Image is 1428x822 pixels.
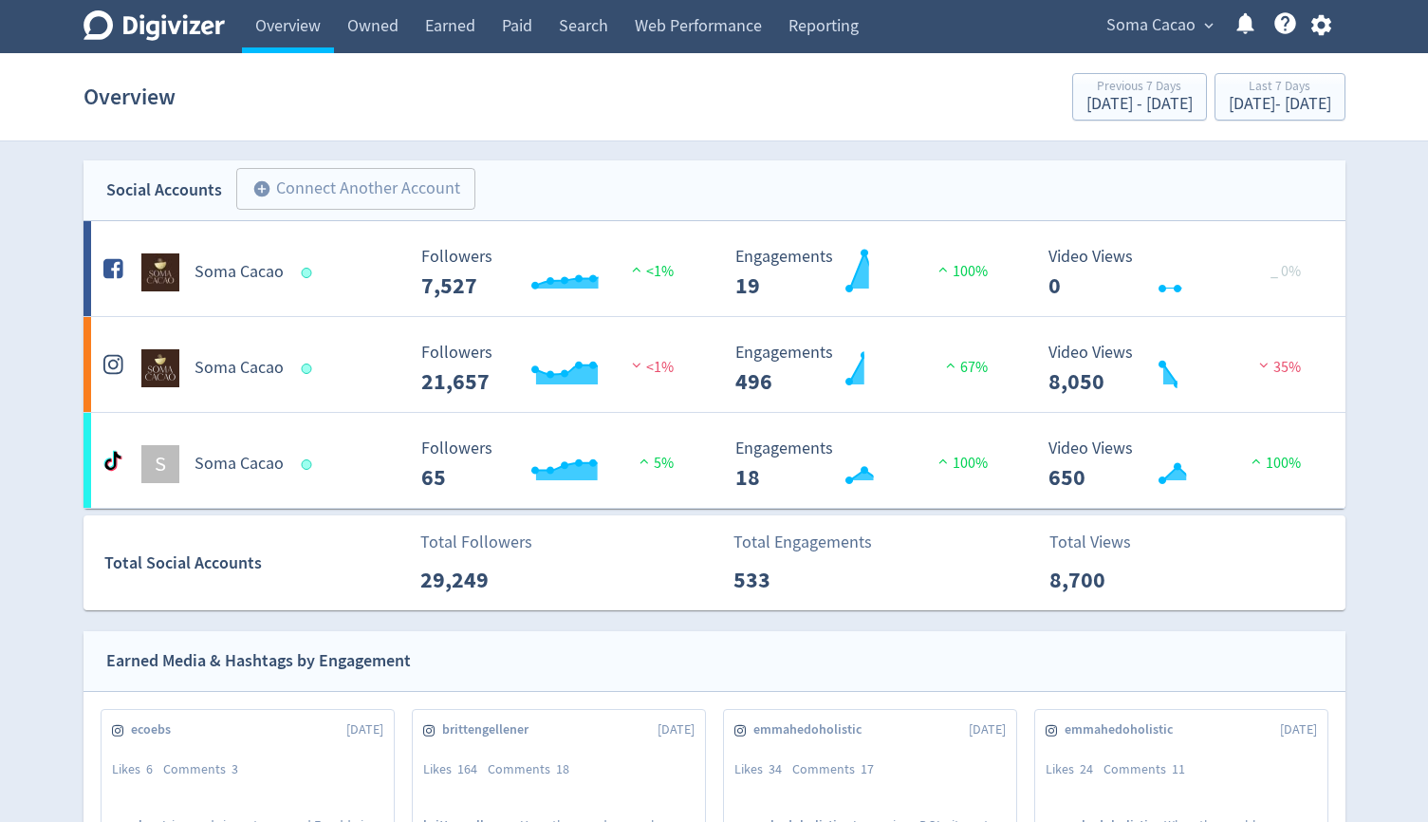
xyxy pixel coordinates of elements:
[423,760,488,779] div: Likes
[627,358,674,377] span: <1%
[1172,760,1185,777] span: 11
[635,454,654,468] img: positive-performance.svg
[934,454,953,468] img: positive-performance.svg
[1072,73,1207,121] button: Previous 7 Days[DATE] - [DATE]
[1200,17,1217,34] span: expand_more
[301,268,317,278] span: Data last synced: 24 Sep 2025, 10:01am (AEST)
[1065,720,1183,739] span: emmahedoholistic
[726,248,1011,298] svg: Engagements 19
[195,453,284,476] h5: Soma Cacao
[861,760,874,777] span: 17
[556,760,569,777] span: 18
[1247,454,1266,468] img: positive-performance.svg
[83,413,1345,508] a: SSoma Cacao Followers --- Followers 65 5% Engagements 18 Engagements 18 100% Video Views 650 Vide...
[141,253,179,291] img: Soma Cacao undefined
[83,317,1345,412] a: Soma Cacao undefinedSoma Cacao Followers --- Followers 21,657 <1% Engagements 496 Engagements 496...
[1106,10,1196,41] span: Soma Cacao
[412,248,696,298] svg: Followers ---
[104,550,407,577] div: Total Social Accounts
[442,720,539,739] span: brittengellener
[1046,760,1103,779] div: Likes
[83,66,176,127] h1: Overview
[457,760,477,777] span: 164
[106,177,222,204] div: Social Accounts
[1254,358,1301,377] span: 35%
[131,720,181,739] span: ecoebs
[969,720,1006,739] span: [DATE]
[163,760,249,779] div: Comments
[420,563,529,597] p: 29,249
[1229,80,1331,96] div: Last 7 Days
[627,358,646,372] img: negative-performance.svg
[934,262,988,281] span: 100%
[141,445,179,483] div: S
[195,357,284,380] h5: Soma Cacao
[769,760,782,777] span: 34
[252,179,271,198] span: add_circle
[222,171,475,210] a: Connect Another Account
[941,358,988,377] span: 67%
[488,760,580,779] div: Comments
[146,760,153,777] span: 6
[1039,344,1324,394] svg: Video Views 8,050
[1103,760,1196,779] div: Comments
[1229,96,1331,113] div: [DATE] - [DATE]
[627,262,674,281] span: <1%
[1039,248,1324,298] svg: Video Views 0
[1280,720,1317,739] span: [DATE]
[1080,760,1093,777] span: 24
[733,530,872,555] p: Total Engagements
[627,262,646,276] img: positive-performance.svg
[141,349,179,387] img: Soma Cacao undefined
[232,760,238,777] span: 3
[934,262,953,276] img: positive-performance.svg
[1270,262,1301,281] span: _ 0%
[753,720,872,739] span: emmahedoholistic
[1254,358,1273,372] img: negative-performance.svg
[106,647,411,675] div: Earned Media & Hashtags by Engagement
[934,454,988,473] span: 100%
[420,530,532,555] p: Total Followers
[301,459,317,470] span: Data last synced: 24 Sep 2025, 12:01pm (AEST)
[733,563,843,597] p: 533
[412,344,696,394] svg: Followers ---
[941,358,960,372] img: positive-performance.svg
[1100,10,1218,41] button: Soma Cacao
[301,364,317,374] span: Data last synced: 24 Sep 2025, 10:01am (AEST)
[236,168,475,210] button: Connect Another Account
[346,720,383,739] span: [DATE]
[1247,454,1301,473] span: 100%
[1086,80,1193,96] div: Previous 7 Days
[1039,439,1324,490] svg: Video Views 650
[792,760,884,779] div: Comments
[1049,530,1159,555] p: Total Views
[1215,73,1345,121] button: Last 7 Days[DATE]- [DATE]
[1049,563,1159,597] p: 8,700
[83,221,1345,316] a: Soma Cacao undefinedSoma Cacao Followers --- Followers 7,527 <1% Engagements 19 Engagements 19 10...
[195,261,284,284] h5: Soma Cacao
[1086,96,1193,113] div: [DATE] - [DATE]
[726,344,1011,394] svg: Engagements 496
[658,720,695,739] span: [DATE]
[734,760,792,779] div: Likes
[635,454,674,473] span: 5%
[726,439,1011,490] svg: Engagements 18
[112,760,163,779] div: Likes
[412,439,696,490] svg: Followers ---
